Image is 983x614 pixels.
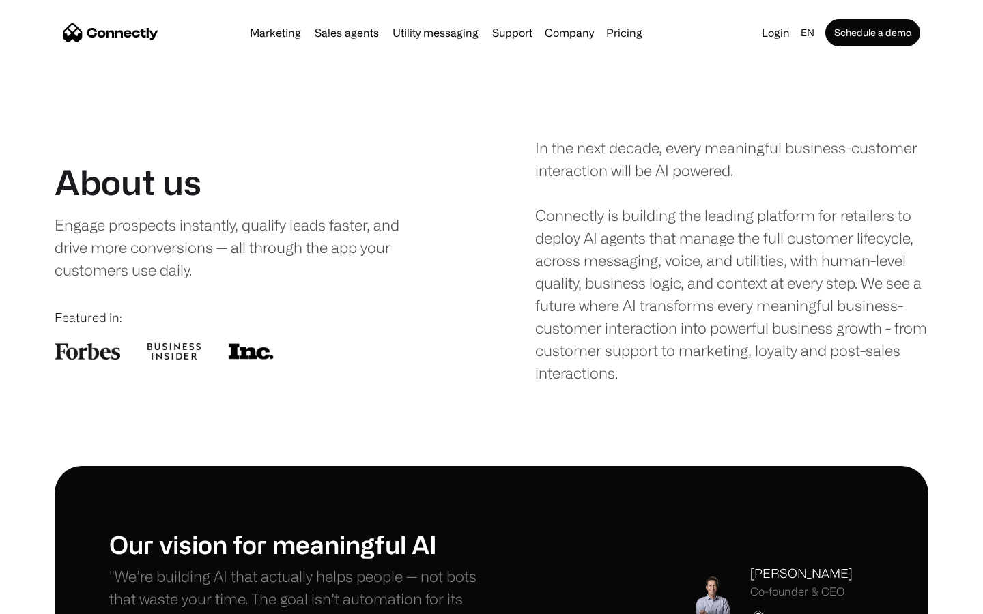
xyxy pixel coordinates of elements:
ul: Language list [27,590,82,609]
aside: Language selected: English [14,589,82,609]
div: Featured in: [55,308,448,327]
div: In the next decade, every meaningful business-customer interaction will be AI powered. Connectly ... [535,136,928,384]
h1: About us [55,162,201,203]
div: [PERSON_NAME] [750,564,853,583]
div: Company [545,23,594,42]
div: Co-founder & CEO [750,585,853,598]
a: Login [756,23,795,42]
div: Engage prospects instantly, qualify leads faster, and drive more conversions — all through the ap... [55,214,428,281]
div: en [801,23,814,42]
a: Sales agents [309,27,384,38]
a: Utility messaging [387,27,484,38]
a: Pricing [601,27,648,38]
a: Support [487,27,538,38]
h1: Our vision for meaningful AI [109,529,491,559]
a: Marketing [244,27,307,38]
a: Schedule a demo [825,19,920,46]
